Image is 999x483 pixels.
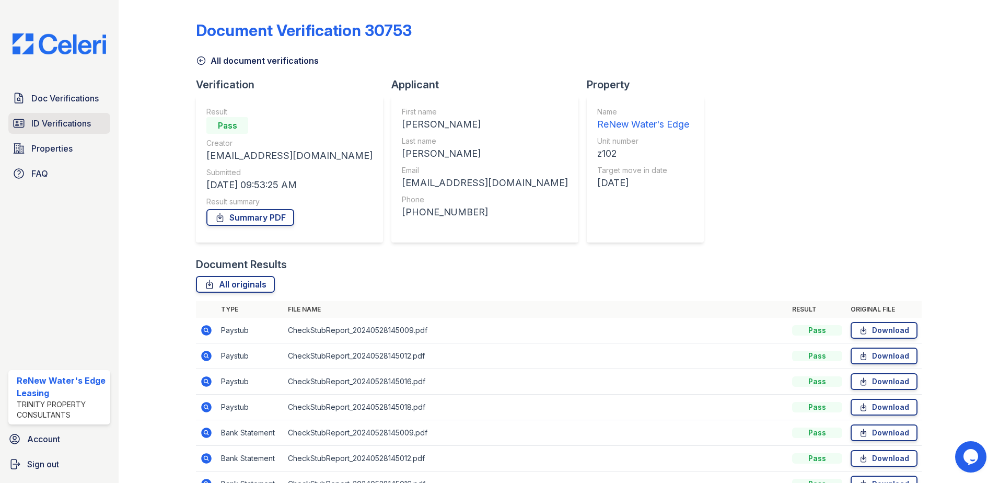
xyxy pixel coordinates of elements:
span: Properties [31,142,73,155]
a: Download [851,399,917,416]
a: FAQ [8,163,110,184]
a: Download [851,450,917,467]
td: Bank Statement [217,446,284,471]
div: [PERSON_NAME] [402,117,568,132]
span: Account [27,433,60,445]
div: Creator [206,138,373,148]
div: Applicant [391,77,587,92]
a: Summary PDF [206,209,294,226]
a: Sign out [4,454,114,475]
div: ReNew Water's Edge Leasing [17,374,106,399]
td: CheckStubReport_20240528145012.pdf [284,446,788,471]
th: File name [284,301,788,318]
div: ReNew Water's Edge [597,117,689,132]
div: [PERSON_NAME] [402,146,568,161]
div: Property [587,77,712,92]
div: Result summary [206,197,373,207]
a: All document verifications [196,54,319,67]
div: [DATE] 09:53:25 AM [206,178,373,192]
div: Pass [792,453,842,464]
div: Result [206,107,373,117]
td: Paystub [217,343,284,369]
div: Pass [206,117,248,134]
div: First name [402,107,568,117]
span: ID Verifications [31,117,91,130]
td: Paystub [217,318,284,343]
div: Trinity Property Consultants [17,399,106,420]
a: Name ReNew Water's Edge [597,107,689,132]
div: Target move in date [597,165,689,176]
div: Pass [792,428,842,438]
td: Bank Statement [217,420,284,446]
a: Download [851,424,917,441]
td: CheckStubReport_20240528145018.pdf [284,395,788,420]
a: Properties [8,138,110,159]
div: Name [597,107,689,117]
div: Email [402,165,568,176]
img: CE_Logo_Blue-a8612792a0a2168367f1c8372b55b34899dd931a85d93a1a3d3e32e68fde9ad4.png [4,33,114,54]
a: Download [851,373,917,390]
div: [PHONE_NUMBER] [402,205,568,220]
iframe: chat widget [955,441,989,473]
div: Phone [402,194,568,205]
div: Document Verification 30753 [196,21,412,40]
span: Sign out [27,458,59,470]
div: [EMAIL_ADDRESS][DOMAIN_NAME] [402,176,568,190]
div: Pass [792,325,842,336]
a: ID Verifications [8,113,110,134]
a: Account [4,429,114,450]
td: CheckStubReport_20240528145016.pdf [284,369,788,395]
div: Pass [792,376,842,387]
td: CheckStubReport_20240528145009.pdf [284,318,788,343]
td: CheckStubReport_20240528145009.pdf [284,420,788,446]
div: Pass [792,402,842,412]
a: Download [851,348,917,364]
span: FAQ [31,167,48,180]
td: CheckStubReport_20240528145012.pdf [284,343,788,369]
div: [EMAIL_ADDRESS][DOMAIN_NAME] [206,148,373,163]
div: Document Results [196,257,287,272]
div: Submitted [206,167,373,178]
span: Doc Verifications [31,92,99,105]
th: Result [788,301,846,318]
td: Paystub [217,369,284,395]
th: Type [217,301,284,318]
a: All originals [196,276,275,293]
div: [DATE] [597,176,689,190]
div: Pass [792,351,842,361]
th: Original file [846,301,922,318]
a: Doc Verifications [8,88,110,109]
div: Unit number [597,136,689,146]
a: Download [851,322,917,339]
div: z102 [597,146,689,161]
div: Last name [402,136,568,146]
td: Paystub [217,395,284,420]
div: Verification [196,77,391,92]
